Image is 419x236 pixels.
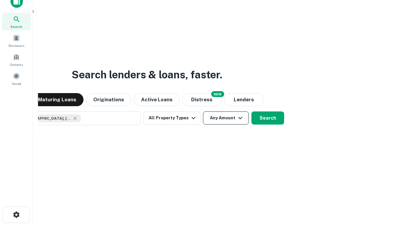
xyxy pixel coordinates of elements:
a: Contacts [2,51,31,69]
button: Any Amount [203,111,249,125]
span: Borrowers [9,43,24,48]
button: [GEOGRAPHIC_DATA], [GEOGRAPHIC_DATA], [GEOGRAPHIC_DATA] [10,111,141,125]
button: Maturing Loans [31,93,83,106]
iframe: Chat Widget [386,184,419,215]
a: Saved [2,70,31,88]
button: Search distressed loans with lien and other non-mortgage details. [182,93,222,106]
a: Search [2,13,31,30]
button: Search [251,111,284,125]
a: Borrowers [2,32,31,49]
span: Contacts [10,62,23,67]
span: Saved [12,81,21,86]
button: Originations [86,93,131,106]
button: All Property Types [143,111,200,125]
span: Search [10,24,22,29]
h3: Search lenders & loans, faster. [72,67,222,83]
div: NEW [211,91,224,97]
button: Active Loans [134,93,180,106]
span: [GEOGRAPHIC_DATA], [GEOGRAPHIC_DATA], [GEOGRAPHIC_DATA] [22,115,71,121]
button: Lenders [224,93,264,106]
